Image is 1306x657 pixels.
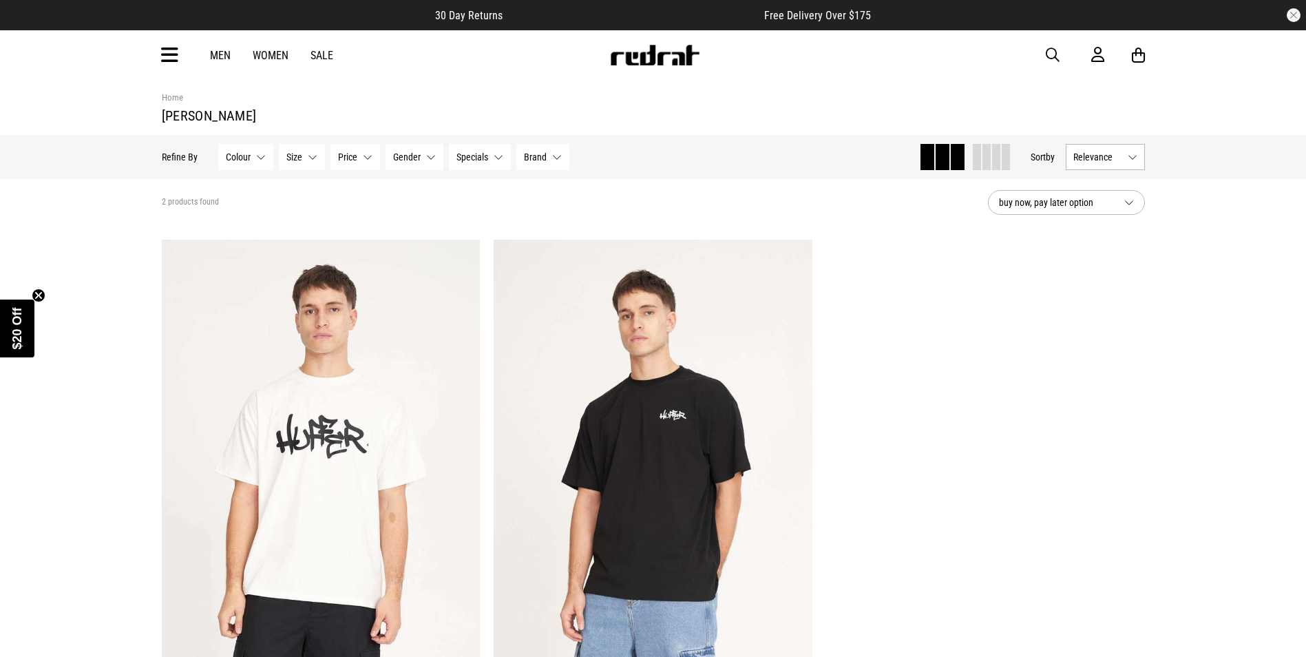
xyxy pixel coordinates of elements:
[1031,149,1055,165] button: Sortby
[516,144,569,170] button: Brand
[609,45,700,65] img: Redrat logo
[530,8,737,22] iframe: Customer reviews powered by Trustpilot
[988,190,1145,215] button: buy now, pay later option
[764,9,871,22] span: Free Delivery Over $175
[1066,144,1145,170] button: Relevance
[279,144,325,170] button: Size
[162,152,198,163] p: Refine By
[449,144,511,170] button: Specials
[162,107,1145,124] h1: [PERSON_NAME]
[286,152,302,163] span: Size
[524,152,547,163] span: Brand
[162,197,219,208] span: 2 products found
[253,49,288,62] a: Women
[218,144,273,170] button: Colour
[386,144,443,170] button: Gender
[210,49,231,62] a: Men
[1073,152,1122,163] span: Relevance
[10,307,24,349] span: $20 Off
[226,152,251,163] span: Colour
[393,152,421,163] span: Gender
[435,9,503,22] span: 30 Day Returns
[32,289,45,302] button: Close teaser
[310,49,333,62] a: Sale
[1046,152,1055,163] span: by
[338,152,357,163] span: Price
[456,152,488,163] span: Specials
[330,144,380,170] button: Price
[999,194,1113,211] span: buy now, pay later option
[162,92,183,103] a: Home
